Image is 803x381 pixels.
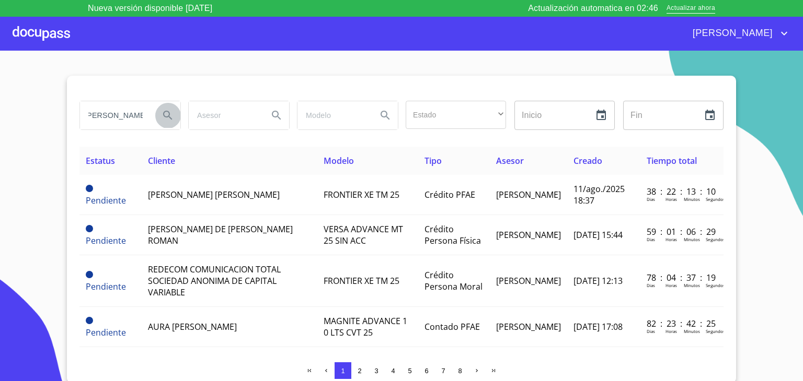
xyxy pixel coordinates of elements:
[496,275,561,287] span: [PERSON_NAME]
[324,189,399,200] span: FRONTIER XE TM 25
[401,362,418,379] button: 5
[391,367,395,375] span: 4
[86,327,126,338] span: Pendiente
[425,321,480,332] span: Contado PFAE
[706,236,725,242] p: Segundos
[86,195,126,206] span: Pendiente
[264,103,289,128] button: Search
[666,196,677,202] p: Horas
[148,264,281,298] span: REDECOM COMUNICACION TOTAL SOCIEDAD ANONIMA DE CAPITAL VARIABLE
[667,3,715,14] span: Actualizar ahora
[647,328,655,334] p: Dias
[148,155,175,166] span: Cliente
[647,196,655,202] p: Dias
[86,185,93,192] span: Pendiente
[684,236,700,242] p: Minutos
[385,362,401,379] button: 4
[418,362,435,379] button: 6
[528,2,658,15] p: Actualización automatica en 02:46
[358,367,361,375] span: 2
[647,272,717,283] p: 78 : 04 : 37 : 19
[647,186,717,197] p: 38 : 22 : 13 : 10
[335,362,351,379] button: 1
[88,2,212,15] p: Nueva versión disponible [DATE]
[647,226,717,237] p: 59 : 01 : 06 : 29
[373,103,398,128] button: Search
[685,25,790,42] button: account of current user
[706,282,725,288] p: Segundos
[406,101,506,129] div: ​
[452,362,468,379] button: 8
[408,367,411,375] span: 5
[706,328,725,334] p: Segundos
[148,189,280,200] span: [PERSON_NAME] [PERSON_NAME]
[341,367,345,375] span: 1
[368,362,385,379] button: 3
[86,225,93,232] span: Pendiente
[573,229,623,241] span: [DATE] 15:44
[573,183,625,206] span: 11/ago./2025 18:37
[684,328,700,334] p: Minutos
[647,155,697,166] span: Tiempo total
[86,155,115,166] span: Estatus
[324,155,354,166] span: Modelo
[647,318,717,329] p: 82 : 23 : 42 : 25
[425,155,442,166] span: Tipo
[86,235,126,246] span: Pendiente
[155,103,180,128] button: Search
[374,367,378,375] span: 3
[425,367,428,375] span: 6
[647,236,655,242] p: Dias
[573,321,623,332] span: [DATE] 17:08
[684,196,700,202] p: Minutos
[666,282,677,288] p: Horas
[573,275,623,287] span: [DATE] 12:13
[80,101,151,129] input: search
[706,196,725,202] p: Segundos
[496,321,561,332] span: [PERSON_NAME]
[441,367,445,375] span: 7
[425,189,475,200] span: Crédito PFAE
[425,223,481,246] span: Crédito Persona Física
[458,367,462,375] span: 8
[324,275,399,287] span: FRONTIER XE TM 25
[297,101,369,129] input: search
[351,362,368,379] button: 2
[148,223,293,246] span: [PERSON_NAME] DE [PERSON_NAME] ROMAN
[86,281,126,292] span: Pendiente
[496,155,524,166] span: Asesor
[666,328,677,334] p: Horas
[86,271,93,278] span: Pendiente
[435,362,452,379] button: 7
[496,229,561,241] span: [PERSON_NAME]
[324,315,407,338] span: MAGNITE ADVANCE 1 0 LTS CVT 25
[647,282,655,288] p: Dias
[573,155,602,166] span: Creado
[684,282,700,288] p: Minutos
[148,321,237,332] span: AURA [PERSON_NAME]
[324,223,403,246] span: VERSA ADVANCE MT 25 SIN ACC
[666,236,677,242] p: Horas
[86,317,93,324] span: Pendiente
[685,25,778,42] span: [PERSON_NAME]
[189,101,260,129] input: search
[496,189,561,200] span: [PERSON_NAME]
[425,269,483,292] span: Crédito Persona Moral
